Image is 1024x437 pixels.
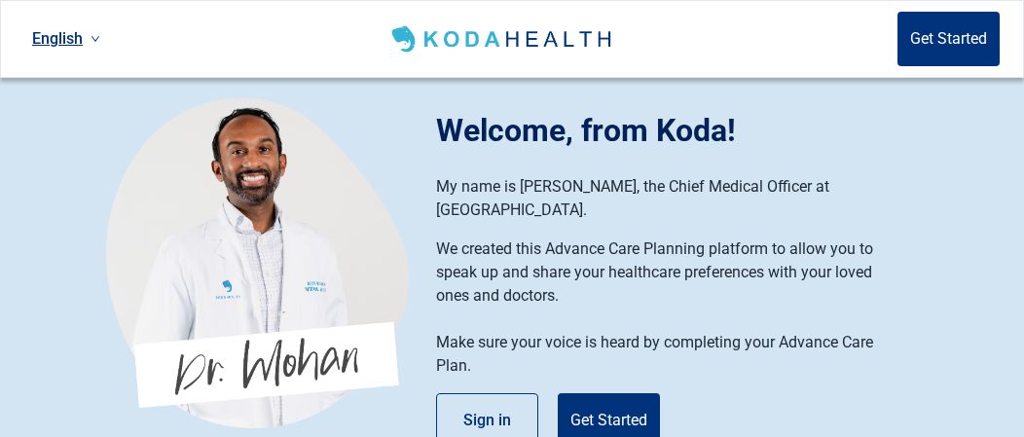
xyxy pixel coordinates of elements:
[24,22,108,55] a: Current language: English
[436,107,918,154] div: Welcome, from Koda!
[436,331,898,378] p: Make sure your voice is heard by completing your Advance Care Plan.
[436,237,898,308] p: We created this Advance Care Planning platform to allow you to speak up and share your healthcare...
[436,175,898,222] p: My name is [PERSON_NAME], the Chief Medical Officer at [GEOGRAPHIC_DATA].
[897,12,1000,66] button: Get Started
[106,97,409,428] img: Koda Health
[387,23,618,55] img: Koda Health
[91,34,100,44] span: down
